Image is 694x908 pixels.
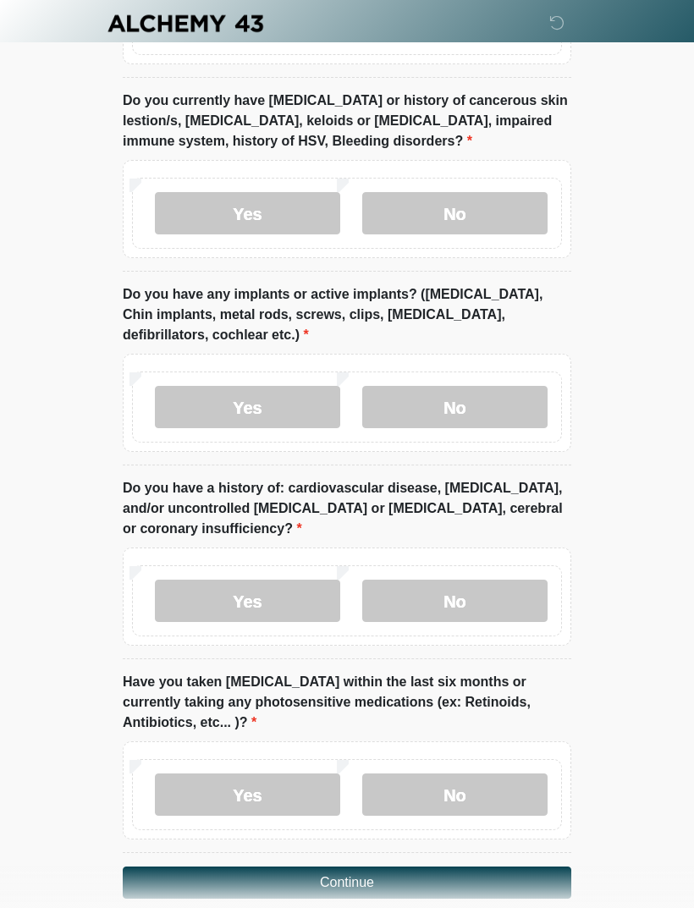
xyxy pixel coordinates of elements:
[123,672,571,733] label: Have you taken [MEDICAL_DATA] within the last six months or currently taking any photosensitive m...
[155,580,340,622] label: Yes
[362,580,548,622] label: No
[123,867,571,899] button: Continue
[123,478,571,539] label: Do you have a history of: cardiovascular disease, [MEDICAL_DATA], and/or uncontrolled [MEDICAL_DA...
[362,773,548,816] label: No
[106,13,265,34] img: Alchemy 43 Logo
[155,773,340,816] label: Yes
[362,386,548,428] label: No
[123,91,571,151] label: Do you currently have [MEDICAL_DATA] or history of cancerous skin lestion/s, [MEDICAL_DATA], kelo...
[362,192,548,234] label: No
[155,386,340,428] label: Yes
[155,192,340,234] label: Yes
[123,284,571,345] label: Do you have any implants or active implants? ([MEDICAL_DATA], Chin implants, metal rods, screws, ...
